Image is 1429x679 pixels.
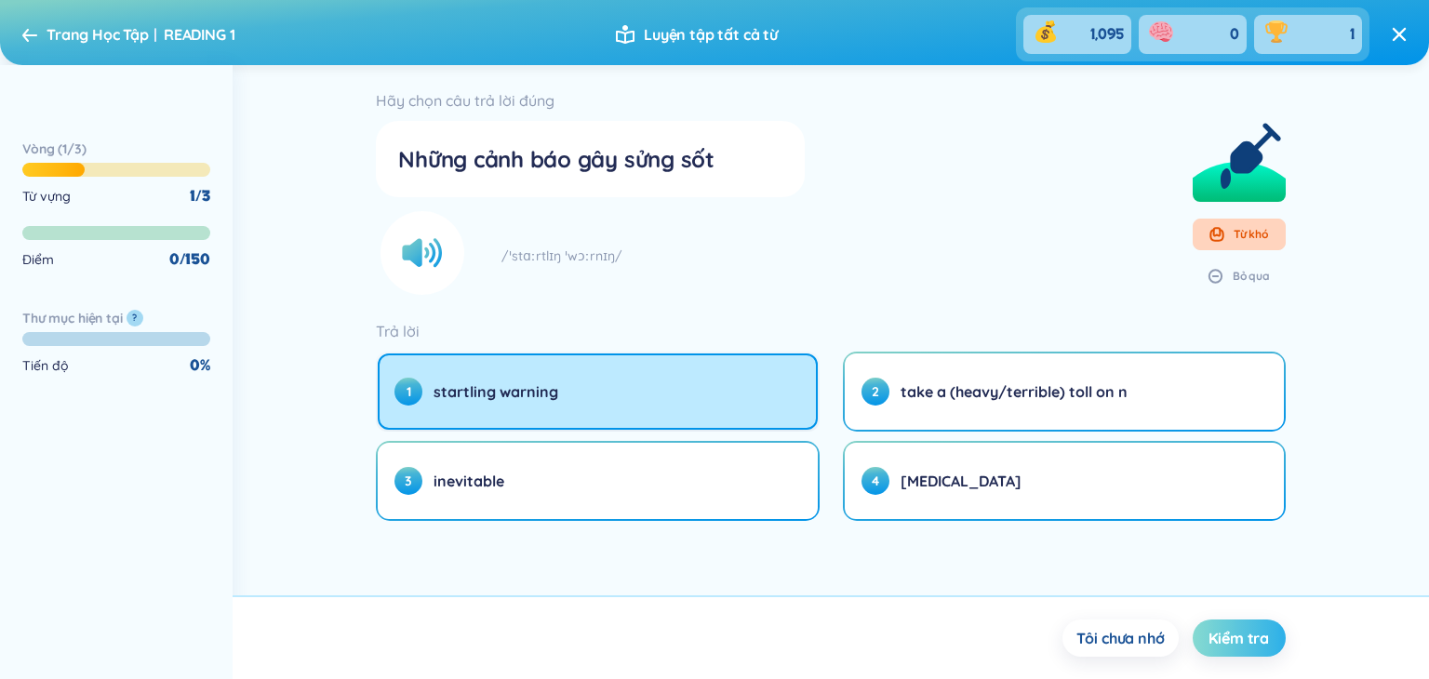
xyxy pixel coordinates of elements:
[22,249,54,270] div: Điểm
[398,143,782,175] div: Những cảnh báo gây sửng sốt
[901,381,1128,402] span: take a (heavy/terrible) toll on n
[22,309,123,327] h6: Thư mục hiện tại
[394,378,422,406] span: 1
[376,87,805,113] div: Hãy chọn câu trả lời đúng
[190,355,210,376] div: 0 %
[1230,24,1239,45] span: 0
[434,381,558,402] span: startling warning
[845,353,1284,430] button: 2take a (heavy/terrible) toll on n
[394,467,422,495] span: 3
[501,246,622,266] span: /ˈstɑːrtlɪŋ ˈwɔːrnɪŋ/
[22,20,234,49] a: Trang Học TậpREADING 1
[378,353,817,430] button: 1startling warning
[47,25,149,44] span: Trang Học Tập
[1076,628,1165,648] span: Tôi chưa nhớ
[164,25,235,44] span: READING 1
[169,249,210,270] div: / 150
[1233,269,1270,284] div: Bỏ qua
[22,355,69,376] div: Tiến độ
[376,318,1285,344] div: Trả lời
[127,310,143,326] button: ?
[434,471,504,491] span: inevitable
[190,186,210,206] div: 1/3
[1090,24,1124,45] span: 1,095
[1234,227,1268,242] div: Từ khó
[169,249,180,270] span: 0
[1193,619,1286,657] button: Kiểm tra
[861,378,889,406] span: 2
[22,140,210,158] h6: Vòng ( 1 / 3 )
[1209,628,1269,648] span: Kiểm tra
[845,443,1284,519] button: 4[MEDICAL_DATA]
[644,24,778,45] span: Luyện tập tất cả từ
[1193,261,1286,291] button: Bỏ qua
[1193,219,1286,250] button: Từ khó
[1350,24,1355,45] span: 1
[378,443,817,519] button: 3inevitable
[901,471,1022,491] span: [MEDICAL_DATA]
[861,467,889,495] span: 4
[22,186,71,206] div: Từ vựng
[1062,619,1179,657] button: Tôi chưa nhớ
